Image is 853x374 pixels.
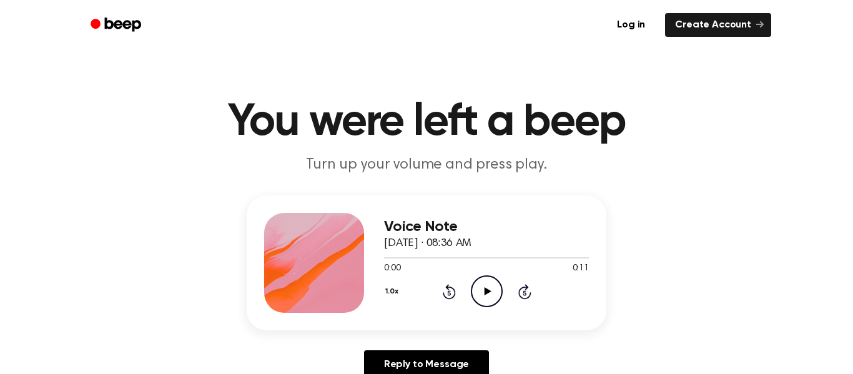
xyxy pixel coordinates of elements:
h1: You were left a beep [107,100,746,145]
span: 0:00 [384,262,400,275]
span: 0:11 [573,262,589,275]
p: Turn up your volume and press play. [187,155,666,175]
h3: Voice Note [384,219,589,235]
a: Beep [82,13,152,37]
span: [DATE] · 08:36 AM [384,238,471,249]
button: 1.0x [384,281,403,302]
a: Create Account [665,13,771,37]
a: Log in [604,11,658,39]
